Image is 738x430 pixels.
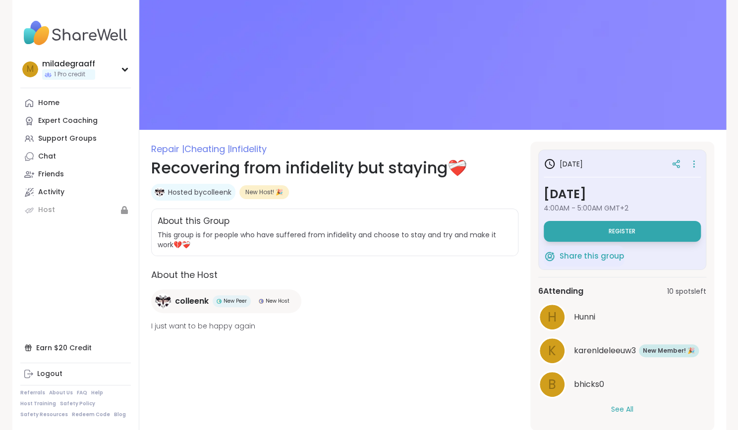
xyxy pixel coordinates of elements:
div: Host [38,205,55,215]
a: bbhicks0 [538,371,706,398]
a: Support Groups [20,130,131,148]
a: Logout [20,365,131,383]
a: HHunni [538,303,706,331]
span: 1 Pro credit [54,70,85,79]
span: 6 Attending [538,285,583,297]
button: Register [544,221,701,242]
div: Support Groups [38,134,97,144]
div: Logout [37,369,62,379]
a: Host Training [20,400,56,407]
span: New Member! 🎉 [643,346,695,355]
a: Home [20,94,131,112]
a: Safety Policy [60,400,95,407]
div: miladegraaff [42,58,95,69]
a: Friends [20,165,131,183]
h2: About this Group [158,215,229,228]
a: Safety Resources [20,411,68,418]
span: I just want to be happy again [151,321,518,331]
a: Blog [114,411,126,418]
span: New Peer [224,297,247,305]
div: Activity [38,187,64,197]
span: Infidelity [230,143,267,155]
img: colleenk [155,187,165,197]
span: H [548,308,557,327]
h1: Recovering from infidelity but staying❤️‍🩹 [151,156,518,180]
a: Hosted bycolleenk [168,187,231,197]
a: kkarenldeleeuw3New Member! 🎉 [538,337,706,365]
span: 4:00AM - 5:00AM GMT+2 [544,203,701,213]
a: Chat [20,148,131,165]
div: Friends [38,169,64,179]
span: Register [609,227,635,235]
div: Chat [38,152,56,161]
h3: [DATE] [544,185,701,203]
a: Help [91,389,103,396]
span: Repair | [151,143,184,155]
img: ShareWell Logomark [544,250,556,262]
img: colleenk [155,293,171,309]
a: Activity [20,183,131,201]
img: New Host [259,299,264,304]
button: Share this group [544,246,624,267]
a: FAQ [77,389,87,396]
span: Cheating | [184,143,230,155]
span: Share this group [560,251,624,262]
button: See All [611,404,633,415]
h3: [DATE] [544,158,583,170]
h2: About the Host [151,268,518,281]
img: New Peer [217,299,222,304]
span: bhicks0 [574,378,604,390]
a: Expert Coaching [20,112,131,130]
a: Redeem Code [72,411,110,418]
a: Referrals [20,389,45,396]
img: ShareWell Nav Logo [20,16,131,51]
span: karenldeleeuw3 [574,345,636,357]
span: 10 spots left [667,286,706,297]
span: Hunni [574,311,595,323]
span: New Host [266,297,289,305]
div: Home [38,98,59,108]
span: colleenk [175,295,209,307]
span: k [548,341,556,361]
span: This group is for people who have suffered from infidelity and choose to stay and try and make it... [158,230,496,250]
div: New Host! 🎉 [239,185,289,199]
a: colleenkcolleenkNew PeerNew PeerNew HostNew Host [151,289,301,313]
div: Earn $20 Credit [20,339,131,357]
a: About Us [49,389,73,396]
a: Host [20,201,131,219]
span: b [548,375,556,394]
span: m [27,63,34,76]
div: Expert Coaching [38,116,98,126]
